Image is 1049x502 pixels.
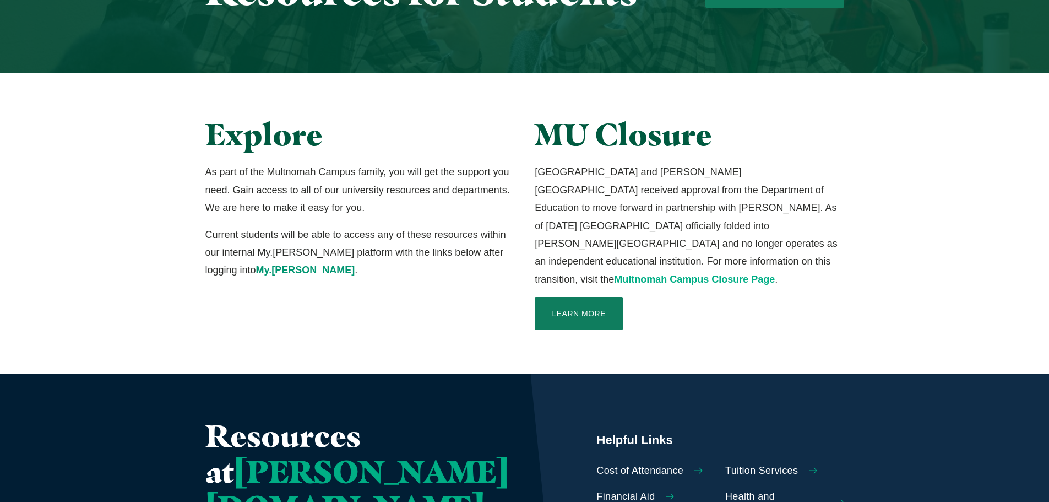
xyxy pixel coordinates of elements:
a: Multnomah Campus Closure Page [614,274,775,285]
p: As part of the Multnomah Campus family, you will get the support you need. Gain access to all of ... [205,163,514,217]
span: Cost of Attendance [597,465,684,477]
p: Current students will be able to access any of these resources within our internal My.[PERSON_NAM... [205,226,514,279]
a: Cost of Attendance [597,465,716,477]
a: My.[PERSON_NAME] [256,265,355,276]
h5: Helpful Links [597,432,844,449]
p: [GEOGRAPHIC_DATA] and [PERSON_NAME][GEOGRAPHIC_DATA] received approval from the Department of Edu... [535,163,844,288]
h2: Explore [205,117,514,152]
a: Tuition Services [725,465,844,477]
a: Learn More [535,297,623,330]
h2: MU Closure [535,117,844,152]
span: Tuition Services [725,465,798,477]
